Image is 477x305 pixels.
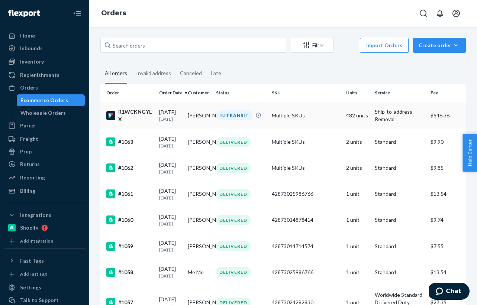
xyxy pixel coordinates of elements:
td: 1 unit [343,259,372,285]
div: Replenishments [20,71,59,79]
div: Invalid address [136,64,171,83]
div: #1060 [106,215,153,224]
th: Units [343,84,372,102]
div: [DATE] [159,135,182,149]
td: Multiple SKUs [269,129,343,155]
th: Fee [428,84,472,102]
div: Home [20,32,35,39]
div: 42873014714574 [272,243,340,250]
a: Billing [4,185,85,197]
td: [PERSON_NAME] [185,155,213,181]
div: Customer [188,90,210,96]
a: Reporting [4,172,85,184]
a: Returns [4,158,85,170]
a: Add Fast Tag [4,270,85,279]
div: Freight [20,135,38,143]
div: DELIVERED [216,241,251,251]
button: Filter [291,38,334,53]
p: [DATE] [159,247,182,253]
button: Open notifications [432,6,447,21]
div: IN TRANSIT [216,110,252,120]
div: Late [211,64,221,83]
div: All orders [105,64,127,84]
div: Filter [291,42,333,49]
div: Integrations [20,211,51,219]
div: Ecommerce Orders [20,97,68,104]
td: Ship-to-address Removal [372,102,428,129]
ol: breadcrumbs [95,3,132,24]
div: Prep [20,148,32,155]
td: [PERSON_NAME] [185,129,213,155]
button: Integrations [4,209,85,221]
td: $546.36 [428,102,472,129]
a: Orders [101,9,126,17]
a: Home [4,30,85,42]
td: Multiple SKUs [269,102,343,129]
td: $7.55 [428,233,472,259]
p: Standard [375,190,425,198]
a: Shopify [4,222,85,234]
td: [PERSON_NAME] [185,181,213,207]
p: [DATE] [159,143,182,149]
button: Help Center [463,134,477,172]
th: Order [100,84,156,102]
div: #1062 [106,163,153,172]
div: DELIVERED [216,163,251,173]
th: SKU [269,84,343,102]
div: DELIVERED [216,189,251,199]
td: Me Me [185,259,213,285]
div: Billing [20,187,35,195]
div: DELIVERED [216,215,251,225]
div: Reporting [20,174,45,181]
div: #1058 [106,268,153,277]
a: Orders [4,82,85,94]
div: [DATE] [159,187,182,201]
div: Talk to Support [20,296,59,304]
div: Settings [20,284,41,291]
div: [DATE] [159,265,182,279]
p: Standard [375,269,425,276]
td: 1 unit [343,181,372,207]
td: 482 units [343,102,372,129]
td: $9.90 [428,129,472,155]
div: DELIVERED [216,137,251,147]
div: Inventory [20,58,44,65]
td: [PERSON_NAME] [185,233,213,259]
div: Shopify [20,224,38,231]
td: $13.54 [428,181,472,207]
th: Order Date [156,84,185,102]
div: Orders [20,84,38,91]
a: Prep [4,146,85,158]
td: $13.54 [428,259,472,285]
div: Returns [20,160,40,168]
div: 42873014878414 [272,216,340,224]
div: Wholesale Orders [20,109,66,117]
button: Open Search Box [416,6,431,21]
div: #1059 [106,242,153,251]
p: Standard [375,164,425,172]
a: Ecommerce Orders [17,94,85,106]
button: Fast Tags [4,255,85,267]
p: [DATE] [159,169,182,175]
div: 42873025986766 [272,269,340,276]
input: Search orders [100,38,286,53]
div: DELIVERED [216,267,251,277]
td: [PERSON_NAME] [185,102,213,129]
a: Settings [4,282,85,293]
td: Multiple SKUs [269,155,343,181]
div: [DATE] [159,108,182,122]
a: Replenishments [4,69,85,81]
div: Add Integration [20,238,53,244]
td: 1 unit [343,207,372,233]
button: Create order [413,38,466,53]
p: Standard [375,216,425,224]
div: Fast Tags [20,257,44,265]
button: Close Navigation [70,6,85,21]
button: Open account menu [449,6,464,21]
p: [DATE] [159,273,182,279]
div: Create order [419,42,460,49]
div: R1WCKNGYLX [106,108,153,123]
a: Add Integration [4,237,85,246]
div: #1061 [106,189,153,198]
